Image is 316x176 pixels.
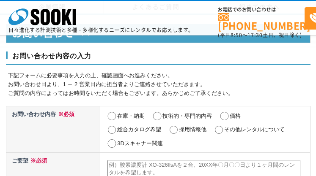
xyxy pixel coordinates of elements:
span: ※必須 [56,111,74,117]
label: その他レンタルについて [224,126,285,133]
p: 下記フォームに必要事項を入力の上、確認画面へお進みください。 お問い合わせ日より、1 ～ 2 営業日内に担当者よりご連絡させていただきます。 ご質問の内容によってはお時間をいただく場合もございま... [8,71,311,97]
span: ※必須 [28,157,47,164]
label: 総合カタログ希望 [117,126,161,133]
h3: お問い合わせ内容の入力 [6,51,311,65]
label: 採用情報他 [179,126,206,133]
th: お問い合わせ内容 [6,106,99,153]
label: 3Dスキャナー関連 [117,140,163,146]
span: (平日 ～ 土日、祝日除く) [218,31,302,39]
p: 日々進化する計測技術と多種・多様化するニーズにレンタルでお応えします。 [8,27,194,32]
span: 8:50 [231,31,242,39]
label: 価格 [230,113,241,119]
label: 技術的・専門的内容 [162,113,212,119]
label: 在庫・納期 [117,113,145,119]
span: 17:30 [247,31,263,39]
a: [PHONE_NUMBER] [218,13,305,30]
span: お電話でのお問い合わせは [218,7,305,12]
